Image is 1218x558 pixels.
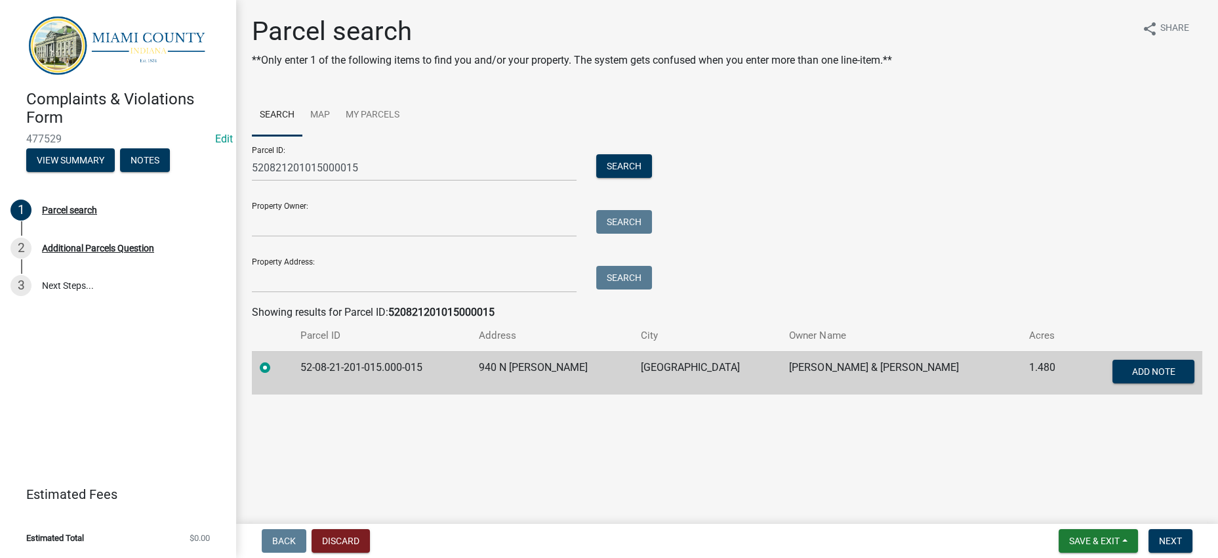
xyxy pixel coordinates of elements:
[26,133,210,145] span: 477529
[471,320,632,351] th: Address
[26,90,226,128] h4: Complaints & Violations Form
[293,351,471,395] td: 52-08-21-201-015.000-015
[10,200,31,221] div: 1
[471,351,632,395] td: 940 N [PERSON_NAME]
[1142,21,1158,37] i: share
[596,210,652,234] button: Search
[388,306,495,318] strong: 520821201015000015
[596,154,652,178] button: Search
[42,205,97,215] div: Parcel search
[252,95,302,137] a: Search
[252,53,892,68] p: **Only enter 1 of the following items to find you and/or your property. The system gets confused ...
[312,529,370,553] button: Discard
[262,529,306,553] button: Back
[26,534,84,542] span: Estimated Total
[10,238,31,259] div: 2
[1021,320,1076,351] th: Acres
[633,351,782,395] td: [GEOGRAPHIC_DATA]
[1112,360,1194,383] button: Add Note
[120,156,170,166] wm-modal-confirm: Notes
[1148,529,1192,553] button: Next
[26,14,215,76] img: Miami County, Indiana
[781,351,1021,395] td: [PERSON_NAME] & [PERSON_NAME]
[1131,16,1200,41] button: shareShare
[26,148,115,172] button: View Summary
[596,266,652,290] button: Search
[120,148,170,172] button: Notes
[215,133,233,145] wm-modal-confirm: Edit Application Number
[10,275,31,296] div: 3
[338,95,407,137] a: My Parcels
[190,534,210,542] span: $0.00
[10,481,215,507] a: Estimated Fees
[26,156,115,166] wm-modal-confirm: Summary
[633,320,782,351] th: City
[272,536,296,546] span: Back
[1131,366,1175,376] span: Add Note
[781,320,1021,351] th: Owner Name
[42,244,154,253] div: Additional Parcels Question
[293,320,471,351] th: Parcel ID
[252,305,1202,320] div: Showing results for Parcel ID:
[1159,536,1182,546] span: Next
[1160,21,1189,37] span: Share
[1021,351,1076,395] td: 1.480
[252,16,892,47] h1: Parcel search
[1069,536,1120,546] span: Save & Exit
[1059,529,1138,553] button: Save & Exit
[215,133,233,145] a: Edit
[302,95,338,137] a: Map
